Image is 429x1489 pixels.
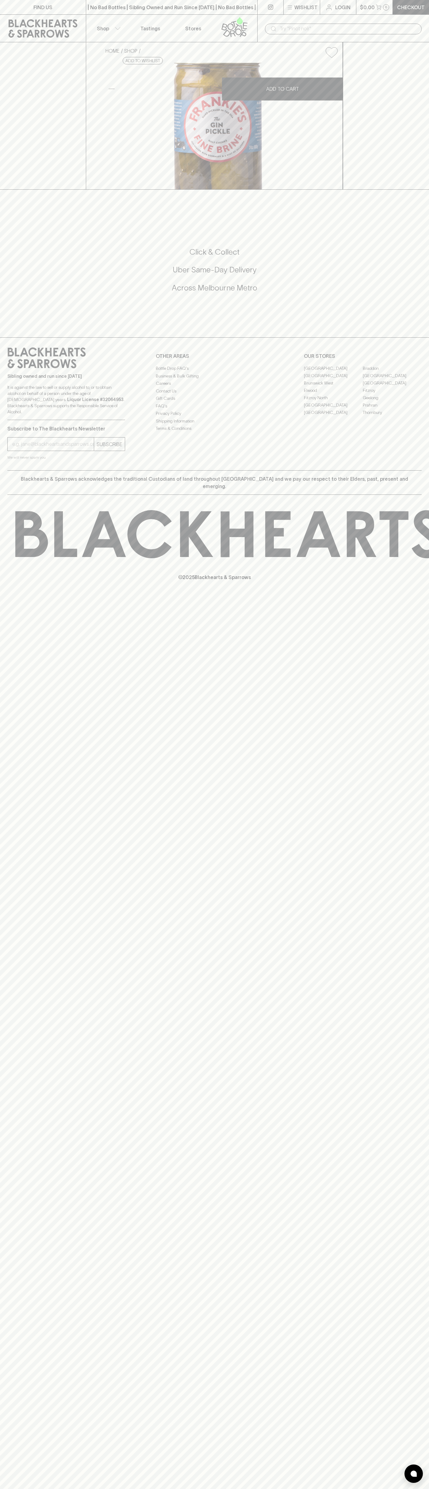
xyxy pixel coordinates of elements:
[124,48,137,54] a: SHOP
[7,247,422,257] h5: Click & Collect
[363,372,422,379] a: [GEOGRAPHIC_DATA]
[411,1471,417,1477] img: bubble-icon
[156,425,274,432] a: Terms & Conditions
[7,384,125,415] p: It is against the law to sell or supply alcohol to, or to obtain alcohol on behalf of a person un...
[335,4,350,11] p: Login
[304,365,363,372] a: [GEOGRAPHIC_DATA]
[363,387,422,394] a: Fitzroy
[363,365,422,372] a: Braddon
[304,352,422,360] p: OUR STORES
[172,15,215,42] a: Stores
[12,475,417,490] p: Blackhearts & Sparrows acknowledges the traditional Custodians of land throughout [GEOGRAPHIC_DAT...
[33,4,52,11] p: FIND US
[156,395,274,402] a: Gift Cards
[140,25,160,32] p: Tastings
[266,85,299,93] p: ADD TO CART
[105,48,120,54] a: HOME
[294,4,318,11] p: Wishlist
[304,409,363,416] a: [GEOGRAPHIC_DATA]
[360,4,375,11] p: $0.00
[156,410,274,417] a: Privacy Policy
[67,397,124,402] strong: Liquor License #32064953
[156,365,274,372] a: Bottle Drop FAQ's
[7,454,125,460] p: We will never spam you
[363,401,422,409] a: Prahran
[129,15,172,42] a: Tastings
[156,402,274,410] a: FAQ's
[101,63,343,189] img: 79989.png
[363,409,422,416] a: Thornbury
[94,438,125,451] button: SUBSCRIBE
[385,6,387,9] p: 0
[156,380,274,387] a: Careers
[304,387,363,394] a: Elwood
[280,24,417,34] input: Try "Pinot noir"
[185,25,201,32] p: Stores
[12,439,94,449] input: e.g. jane@blackheartsandsparrows.com.au
[304,394,363,401] a: Fitzroy North
[123,57,163,64] button: Add to wishlist
[363,394,422,401] a: Geelong
[97,25,109,32] p: Shop
[7,283,422,293] h5: Across Melbourne Metro
[86,15,129,42] button: Shop
[7,373,125,379] p: Sibling owned and run since [DATE]
[156,387,274,395] a: Contact Us
[222,78,343,100] button: ADD TO CART
[304,372,363,379] a: [GEOGRAPHIC_DATA]
[97,441,122,448] p: SUBSCRIBE
[397,4,425,11] p: Checkout
[156,372,274,380] a: Business & Bulk Gifting
[304,379,363,387] a: Brunswick West
[7,425,125,432] p: Subscribe to The Blackhearts Newsletter
[304,401,363,409] a: [GEOGRAPHIC_DATA]
[7,265,422,275] h5: Uber Same-Day Delivery
[323,45,340,60] button: Add to wishlist
[156,352,274,360] p: OTHER AREAS
[156,417,274,425] a: Shipping Information
[7,222,422,325] div: Call to action block
[363,379,422,387] a: [GEOGRAPHIC_DATA]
